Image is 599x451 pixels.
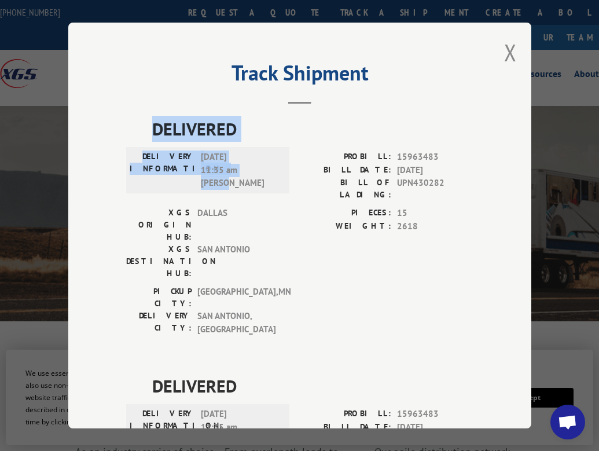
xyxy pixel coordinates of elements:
span: SAN ANTONIO , [GEOGRAPHIC_DATA] [197,310,275,336]
span: [DATE] [397,164,473,177]
span: DALLAS [197,207,275,243]
h2: Track Shipment [126,65,473,87]
span: UPN430282 [397,177,473,201]
label: XGS ORIGIN HUB: [126,207,192,243]
span: [DATE] [397,421,473,434]
label: PROBILL: [300,151,391,164]
span: 15 [397,207,473,220]
label: BILL DATE: [300,421,391,434]
label: DELIVERY CITY: [126,310,192,336]
label: XGS DESTINATION HUB: [126,243,192,280]
span: SAN ANTONIO [197,243,275,280]
label: PROBILL: [300,408,391,421]
span: 2618 [397,220,473,233]
span: 15963483 [397,408,473,421]
span: DELIVERED [152,373,473,399]
label: PIECES: [300,207,391,220]
label: DELIVERY INFORMATION: [130,151,195,190]
label: PICKUP CITY: [126,285,192,310]
span: [DATE] 11:35 am [PERSON_NAME] [201,408,279,447]
span: [DATE] 11:35 am [PERSON_NAME] [201,151,279,190]
span: [GEOGRAPHIC_DATA] , MN [197,285,275,310]
label: BILL DATE: [300,164,391,177]
span: DELIVERED [152,116,473,142]
span: 15963483 [397,151,473,164]
div: Open chat [550,405,585,439]
label: DELIVERY INFORMATION: [130,408,195,447]
button: Close modal [504,37,517,68]
label: BILL OF LADING: [300,177,391,201]
label: WEIGHT: [300,220,391,233]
